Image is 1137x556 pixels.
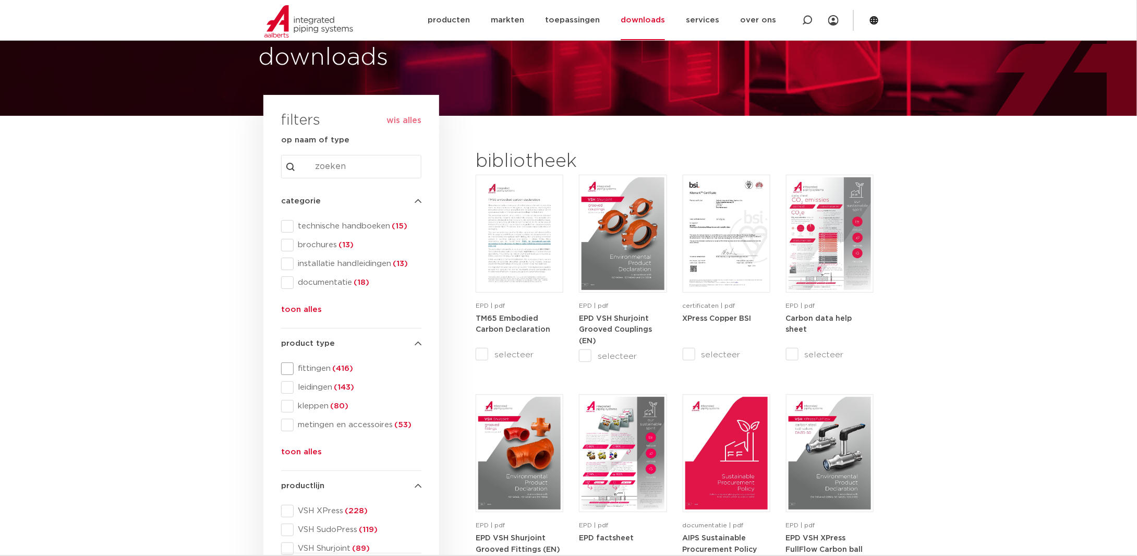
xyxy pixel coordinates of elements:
[294,525,421,535] span: VSH SudoPress
[786,522,815,528] span: EPD | pdf
[281,136,349,144] strong: op naam of type
[579,534,634,542] a: EPD factsheet
[476,149,661,174] h2: bibliotheek
[281,276,421,289] div: documentatie(18)
[281,542,421,555] div: VSH Shurjoint(89)
[478,397,561,510] img: VSH-Shurjoint-Grooved-Fittings_A4EPD_5011523_EN-pdf.jpg
[281,258,421,270] div: installatie handleidingen(13)
[294,420,421,430] span: metingen en accessoires
[281,480,421,492] h4: productlijn
[476,535,560,553] strong: EPD VSH Shurjoint Grooved Fittings (EN)
[294,401,421,412] span: kleppen
[281,195,421,208] h4: categorie
[294,221,421,232] span: technische handboeken
[281,220,421,233] div: technische handboeken(15)
[683,315,752,322] a: XPress Copper BSI
[476,534,560,553] a: EPD VSH Shurjoint Grooved Fittings (EN)
[582,397,664,510] img: Aips-EPD-A4Factsheet_NL-pdf.jpg
[281,239,421,251] div: brochures(13)
[476,315,550,334] a: TM65 Embodied Carbon Declaration
[786,303,815,309] span: EPD | pdf
[332,383,354,391] span: (143)
[329,402,348,410] span: (80)
[281,108,320,134] h3: filters
[281,446,322,463] button: toon alles
[579,350,667,362] label: selecteer
[357,526,378,534] span: (119)
[281,381,421,394] div: leidingen(143)
[281,505,421,517] div: VSH XPress(228)
[476,348,563,361] label: selecteer
[393,421,412,429] span: (53)
[281,362,421,375] div: fittingen(416)
[352,279,369,286] span: (18)
[685,397,768,510] img: Aips_A4Sustainable-Procurement-Policy_5011446_EN-pdf.jpg
[294,506,421,516] span: VSH XPress
[281,304,322,320] button: toon alles
[391,260,408,268] span: (13)
[683,522,744,528] span: documentatie | pdf
[786,348,874,361] label: selecteer
[294,240,421,250] span: brochures
[294,277,421,288] span: documentatie
[789,397,871,510] img: VSH-XPress-Carbon-BallValveDN35-50_A4EPD_5011435-_2024_1.0_EN-pdf.jpg
[579,315,652,345] a: EPD VSH Shurjoint Grooved Couplings (EN)
[331,365,353,372] span: (416)
[685,177,768,290] img: XPress_Koper_BSI-pdf.jpg
[683,348,770,361] label: selecteer
[281,400,421,413] div: kleppen(80)
[386,115,421,126] button: wis alles
[337,241,354,249] span: (13)
[281,524,421,536] div: VSH SudoPress(119)
[683,535,757,553] strong: AIPS Sustainable Procurement Policy
[294,543,421,554] span: VSH Shurjoint
[683,303,735,309] span: certificaten | pdf
[789,177,871,290] img: NL-Carbon-data-help-sheet-pdf.jpg
[786,315,852,334] a: Carbon data help sheet
[476,522,505,528] span: EPD | pdf
[258,41,563,75] h1: downloads
[582,177,664,290] img: VSH-Shurjoint-Grooved-Couplings_A4EPD_5011512_EN-pdf.jpg
[294,382,421,393] span: leidingen
[343,507,368,515] span: (228)
[579,522,608,528] span: EPD | pdf
[294,259,421,269] span: installatie handleidingen
[350,545,370,552] span: (89)
[294,364,421,374] span: fittingen
[476,303,505,309] span: EPD | pdf
[683,534,757,553] a: AIPS Sustainable Procurement Policy
[579,535,634,542] strong: EPD factsheet
[478,177,561,290] img: TM65-Embodied-Carbon-Declaration-pdf.jpg
[281,337,421,350] h4: product type
[390,222,407,230] span: (15)
[579,303,608,309] span: EPD | pdf
[281,419,421,431] div: metingen en accessoires(53)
